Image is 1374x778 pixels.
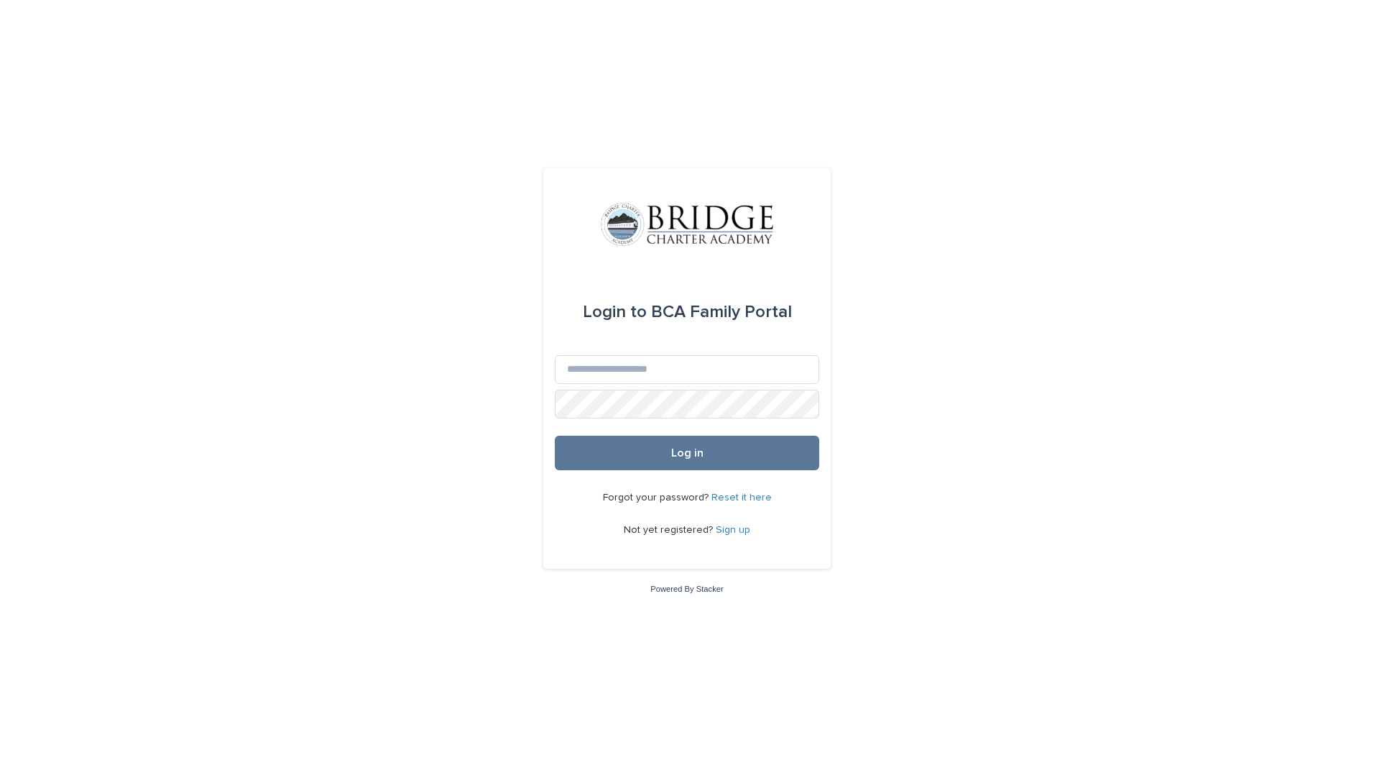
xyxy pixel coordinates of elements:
[711,493,772,503] a: Reset it here
[716,525,750,535] a: Sign up
[671,447,704,459] span: Log in
[583,292,792,332] div: BCA Family Portal
[555,436,819,470] button: Log in
[601,203,773,246] img: V1C1m3IdTEidaUdm9Hs0
[650,585,723,593] a: Powered By Stacker
[583,303,647,321] span: Login to
[624,525,716,535] span: Not yet registered?
[603,493,711,503] span: Forgot your password?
